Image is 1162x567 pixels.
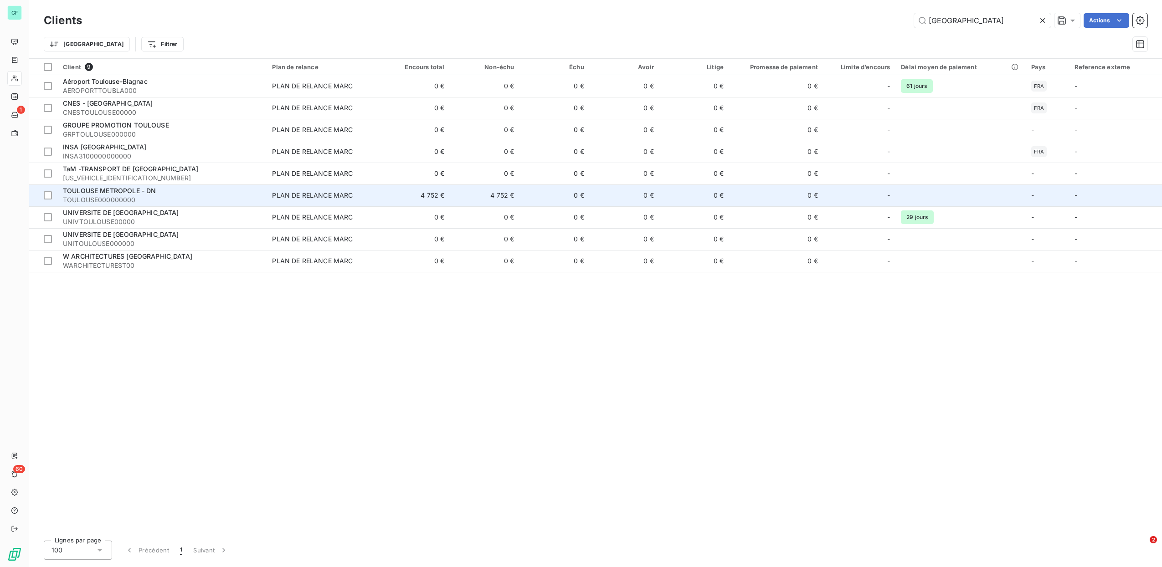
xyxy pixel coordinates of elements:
[659,184,729,206] td: 0 €
[729,206,823,228] td: 0 €
[729,75,823,97] td: 0 €
[520,141,590,163] td: 0 €
[590,250,659,272] td: 0 €
[1075,191,1077,199] span: -
[520,119,590,141] td: 0 €
[63,209,179,216] span: UNIVERSITE DE [GEOGRAPHIC_DATA]
[590,97,659,119] td: 0 €
[386,63,444,71] div: Encours total
[63,187,156,194] span: TOULOUSE METROPOLE - DN
[729,250,823,272] td: 0 €
[659,250,729,272] td: 0 €
[1075,82,1077,90] span: -
[665,63,724,71] div: Litige
[659,75,729,97] td: 0 €
[1075,257,1077,265] span: -
[659,206,729,228] td: 0 €
[63,108,261,117] span: CNESTOULOUSE00000
[914,13,1051,28] input: Rechercher
[729,228,823,250] td: 0 €
[119,541,175,560] button: Précédent
[520,163,590,184] td: 0 €
[659,228,729,250] td: 0 €
[188,541,234,560] button: Suivant
[1031,235,1034,243] span: -
[1034,149,1044,154] span: FRA
[380,228,450,250] td: 0 €
[63,195,261,204] span: TOULOUSE000000000
[7,547,22,562] img: Logo LeanPay
[63,152,261,161] span: INSA3100000000000
[450,206,519,228] td: 0 €
[729,141,823,163] td: 0 €
[520,228,590,250] td: 0 €
[272,82,353,91] div: PLAN DE RELANCE MARC
[63,230,179,238] span: UNIVERSITE DE [GEOGRAPHIC_DATA]
[272,256,353,266] div: PLAN DE RELANCE MARC
[525,63,584,71] div: Échu
[63,130,261,139] span: GRPTOULOUSE000000
[590,163,659,184] td: 0 €
[901,210,933,224] span: 29 jours
[729,97,823,119] td: 0 €
[520,206,590,228] td: 0 €
[1075,126,1077,133] span: -
[1084,13,1129,28] button: Actions
[380,75,450,97] td: 0 €
[1031,257,1034,265] span: -
[272,147,353,156] div: PLAN DE RELANCE MARC
[1075,148,1077,155] span: -
[380,250,450,272] td: 0 €
[590,75,659,97] td: 0 €
[901,79,932,93] span: 61 jours
[450,75,519,97] td: 0 €
[887,213,890,222] span: -
[1034,83,1044,89] span: FRA
[180,546,182,555] span: 1
[1034,105,1044,111] span: FRA
[272,213,353,222] div: PLAN DE RELANCE MARC
[729,119,823,141] td: 0 €
[735,63,818,71] div: Promesse de paiement
[887,256,890,266] span: -
[1075,213,1077,221] span: -
[590,184,659,206] td: 0 €
[829,63,890,71] div: Limite d’encours
[659,97,729,119] td: 0 €
[85,63,93,71] span: 9
[659,141,729,163] td: 0 €
[63,77,148,85] span: Aéroport Toulouse-Blagnac
[63,165,198,173] span: TaM -TRANSPORT DE [GEOGRAPHIC_DATA]
[63,239,261,248] span: UNITOULOUSE000000
[380,206,450,228] td: 0 €
[51,546,62,555] span: 100
[729,184,823,206] td: 0 €
[1031,126,1034,133] span: -
[1075,235,1077,243] span: -
[887,169,890,178] span: -
[63,63,81,71] span: Client
[887,235,890,244] span: -
[63,174,261,183] span: [US_VEHICLE_IDENTIFICATION_NUMBER]
[1131,536,1153,558] iframe: Intercom live chat
[1075,169,1077,177] span: -
[595,63,654,71] div: Avoir
[63,217,261,226] span: UNIVTOULOUSE00000
[450,250,519,272] td: 0 €
[520,97,590,119] td: 0 €
[590,141,659,163] td: 0 €
[175,541,188,560] button: 1
[13,465,25,473] span: 60
[272,103,353,112] div: PLAN DE RELANCE MARC
[887,125,890,134] span: -
[380,97,450,119] td: 0 €
[380,119,450,141] td: 0 €
[901,63,1020,71] div: Délai moyen de paiement
[450,228,519,250] td: 0 €
[590,119,659,141] td: 0 €
[7,5,22,20] div: GF
[17,106,25,114] span: 1
[450,119,519,141] td: 0 €
[380,163,450,184] td: 0 €
[380,141,450,163] td: 0 €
